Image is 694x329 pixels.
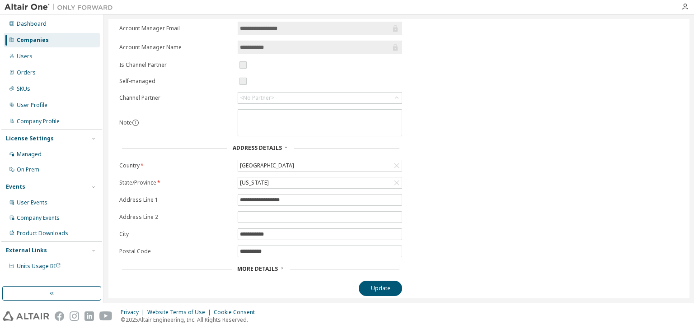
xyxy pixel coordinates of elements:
[359,281,402,296] button: Update
[119,179,232,186] label: State/Province
[119,78,232,85] label: Self-managed
[147,309,214,316] div: Website Terms of Use
[17,85,30,93] div: SKUs
[214,309,260,316] div: Cookie Consent
[3,311,49,321] img: altair_logo.svg
[17,53,33,60] div: Users
[238,160,402,171] div: [GEOGRAPHIC_DATA]
[17,262,61,270] span: Units Usage BI
[17,37,49,44] div: Companies
[6,135,54,142] div: License Settings
[6,183,25,190] div: Events
[121,316,260,324] p: © 2025 Altair Engineering, Inc. All Rights Reserved.
[238,93,402,103] div: <No Partner>
[5,3,117,12] img: Altair One
[237,265,278,273] span: More Details
[240,94,274,102] div: <No Partner>
[119,213,232,221] label: Address Line 2
[119,25,232,32] label: Account Manager Email
[119,196,232,204] label: Address Line 1
[119,44,232,51] label: Account Manager Name
[99,311,113,321] img: youtube.svg
[119,231,232,238] label: City
[119,119,132,126] label: Note
[17,199,47,206] div: User Events
[233,144,282,152] span: Address Details
[6,247,47,254] div: External Links
[17,20,47,28] div: Dashboard
[238,177,402,188] div: [US_STATE]
[119,94,232,102] label: Channel Partner
[119,61,232,69] label: Is Channel Partner
[132,119,139,126] button: information
[17,166,39,173] div: On Prem
[17,151,42,158] div: Managed
[121,309,147,316] div: Privacy
[70,311,79,321] img: instagram.svg
[119,162,232,169] label: Country
[84,311,94,321] img: linkedin.svg
[17,102,47,109] div: User Profile
[17,214,60,222] div: Company Events
[17,118,60,125] div: Company Profile
[17,69,36,76] div: Orders
[239,161,295,171] div: [GEOGRAPHIC_DATA]
[119,248,232,255] label: Postal Code
[55,311,64,321] img: facebook.svg
[17,230,68,237] div: Product Downloads
[239,178,270,188] div: [US_STATE]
